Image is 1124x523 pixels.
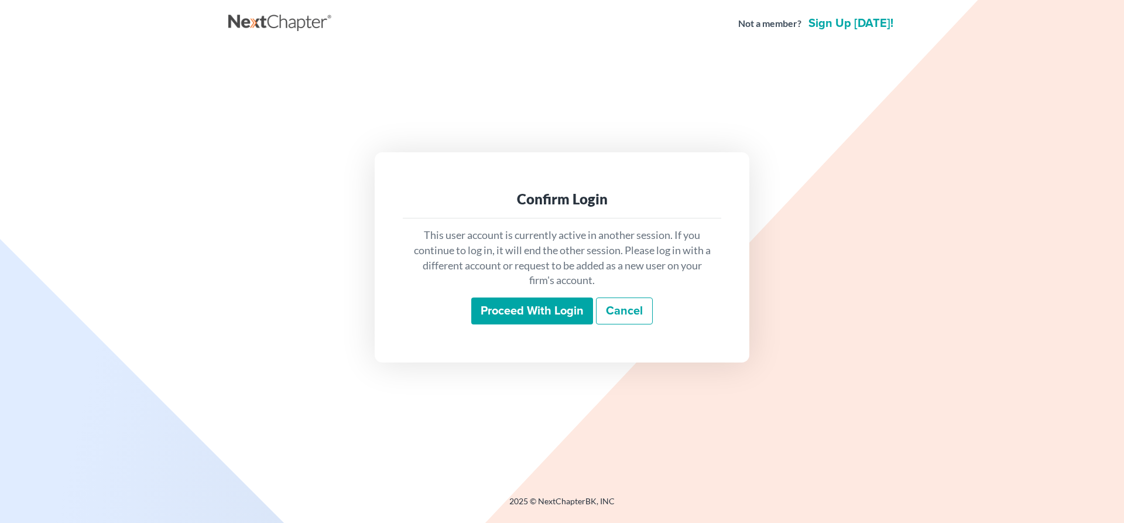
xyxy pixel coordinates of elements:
[412,190,712,208] div: Confirm Login
[228,495,896,517] div: 2025 © NextChapterBK, INC
[596,298,653,324] a: Cancel
[806,18,896,29] a: Sign up [DATE]!
[738,17,801,30] strong: Not a member?
[471,298,593,324] input: Proceed with login
[412,228,712,288] p: This user account is currently active in another session. If you continue to log in, it will end ...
